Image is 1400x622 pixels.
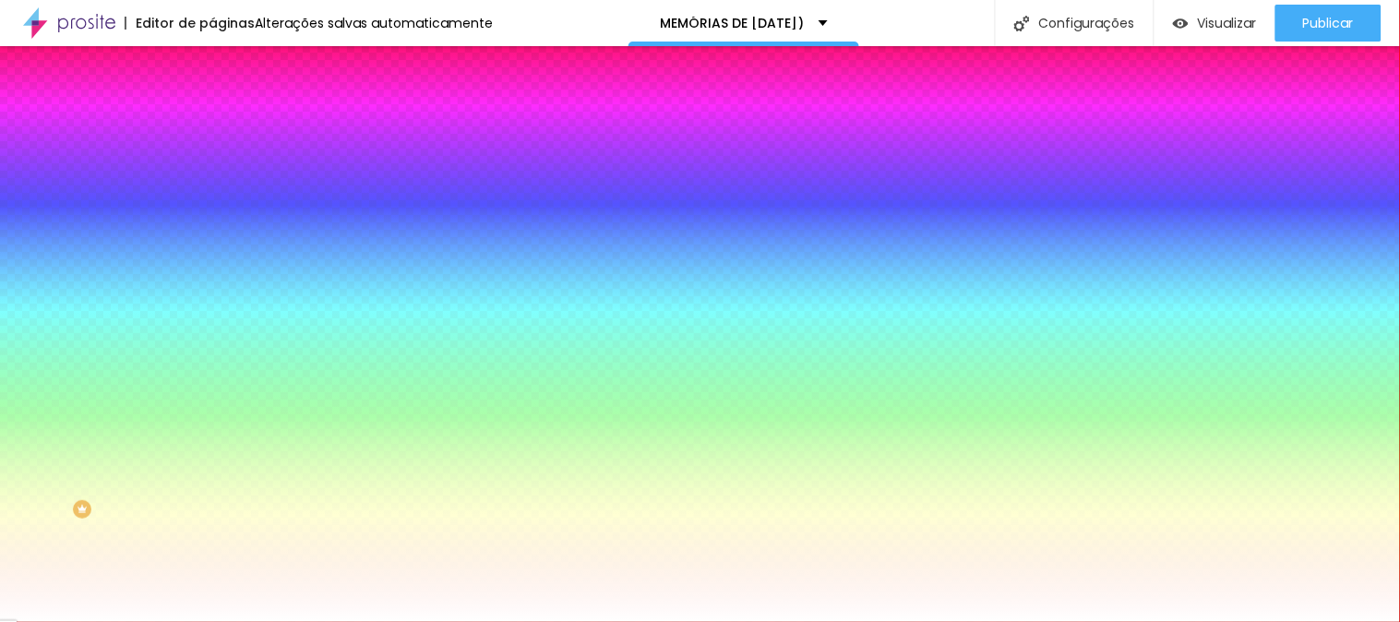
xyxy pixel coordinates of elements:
div: Alterações salvas automaticamente [255,17,493,30]
div: Editor de páginas [125,17,255,30]
img: view-1.svg [1173,16,1189,31]
img: Icone [1014,16,1030,31]
button: Visualizar [1155,5,1275,42]
p: MEMÓRIAS DE [DATE]) [661,17,805,30]
button: Publicar [1275,5,1382,42]
span: Visualizar [1198,16,1257,30]
span: Publicar [1303,16,1354,30]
